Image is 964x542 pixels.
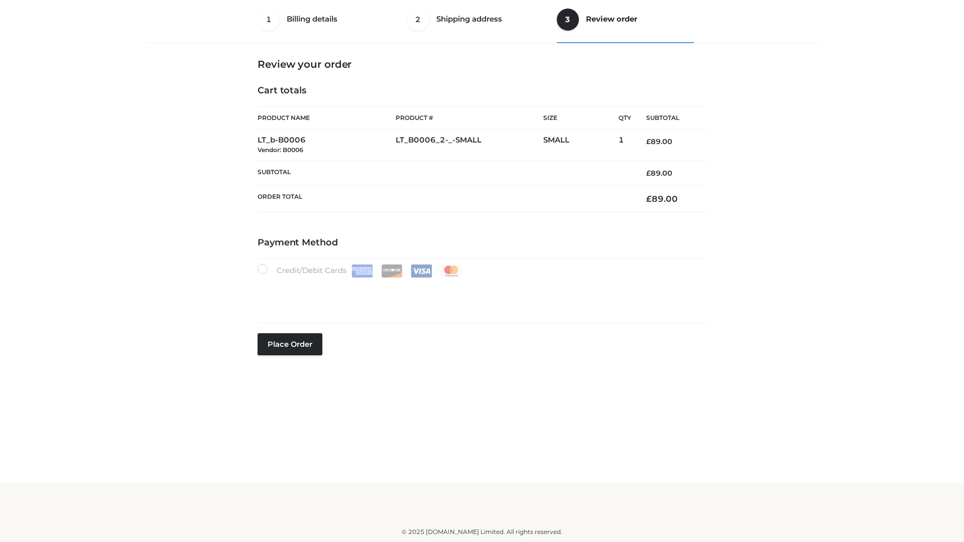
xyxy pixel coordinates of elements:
small: Vendor: B0006 [258,146,303,154]
td: 1 [619,129,631,161]
span: £ [646,194,652,204]
th: Product # [396,106,543,129]
bdi: 89.00 [646,169,672,178]
button: Place order [258,333,322,355]
img: Mastercard [440,264,462,278]
img: Discover [381,264,403,278]
td: SMALL [543,129,619,161]
th: Product Name [258,106,396,129]
bdi: 89.00 [646,194,678,204]
label: Credit/Debit Cards [258,264,463,278]
div: © 2025 [DOMAIN_NAME] Limited. All rights reserved. [149,527,815,537]
bdi: 89.00 [646,137,672,146]
span: £ [646,169,651,178]
th: Qty [619,106,631,129]
td: LT_b-B0006 [258,129,396,161]
h4: Cart totals [258,85,706,96]
h3: Review your order [258,58,706,70]
iframe: Secure payment input frame [256,276,704,312]
th: Order Total [258,186,631,212]
th: Size [543,107,614,129]
th: Subtotal [258,161,631,185]
th: Subtotal [631,107,706,129]
span: £ [646,137,651,146]
img: Visa [411,264,432,278]
td: LT_B0006_2-_-SMALL [396,129,543,161]
h4: Payment Method [258,237,706,248]
img: Amex [351,264,373,278]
